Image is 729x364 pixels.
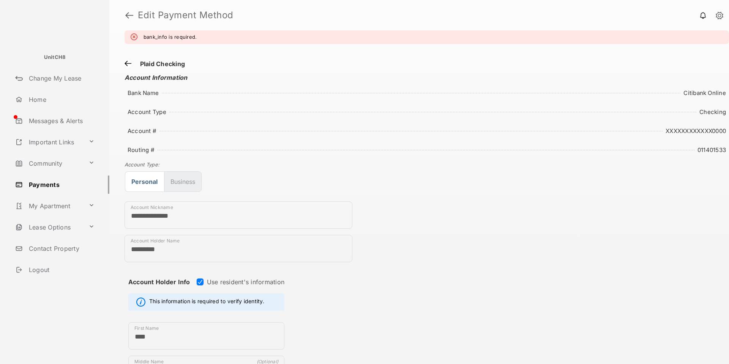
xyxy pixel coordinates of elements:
[125,59,729,68] h4: Plaid Checking
[696,107,729,113] div: Checking
[125,145,158,151] div: Routing #
[680,88,729,94] div: Citibank Online
[138,11,234,20] strong: Edit Payment Method
[144,33,197,41] em: bank_info is required.
[12,176,109,194] a: Payments
[125,161,159,168] span: Account Type:
[128,278,190,299] strong: Account Holder Info
[12,90,109,109] a: Home
[12,218,85,236] a: Lease Options
[663,126,729,132] div: XXXXXXXXXXXX0000
[12,239,109,258] a: Contact Property
[125,126,159,132] div: Account #
[149,298,264,307] span: This information is required to verify identity.
[12,112,109,130] a: Messages & Alerts
[12,69,109,87] a: Change My Lease
[12,261,109,279] a: Logout
[12,197,85,215] a: My Apartment
[125,107,169,113] div: Account Type
[207,278,284,286] label: Use resident's information
[125,74,188,81] i: Account Information
[12,154,85,173] a: Community
[164,171,202,192] button: Business
[44,54,66,61] p: UnitCH8
[12,133,85,151] a: Important Links
[125,171,164,192] button: Personal
[694,145,729,151] div: 011401533
[125,88,162,94] div: Bank Name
